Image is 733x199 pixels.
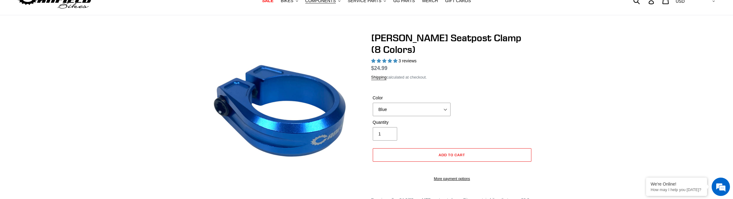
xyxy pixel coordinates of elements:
span: Add to cart [439,153,465,157]
label: Quantity [373,119,451,126]
a: More payment options [373,176,531,182]
div: calculated at checkout. [371,74,533,80]
h1: [PERSON_NAME] Seatpost Clamp (8 Colors) [371,32,533,56]
p: How may I help you today? [651,187,702,192]
span: 3 reviews [398,58,416,63]
label: Color [373,95,451,101]
span: $24.99 [371,65,388,71]
div: We're Online! [651,182,702,186]
a: Shipping [371,75,387,80]
span: 5.00 stars [371,58,399,63]
button: Add to cart [373,148,531,162]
